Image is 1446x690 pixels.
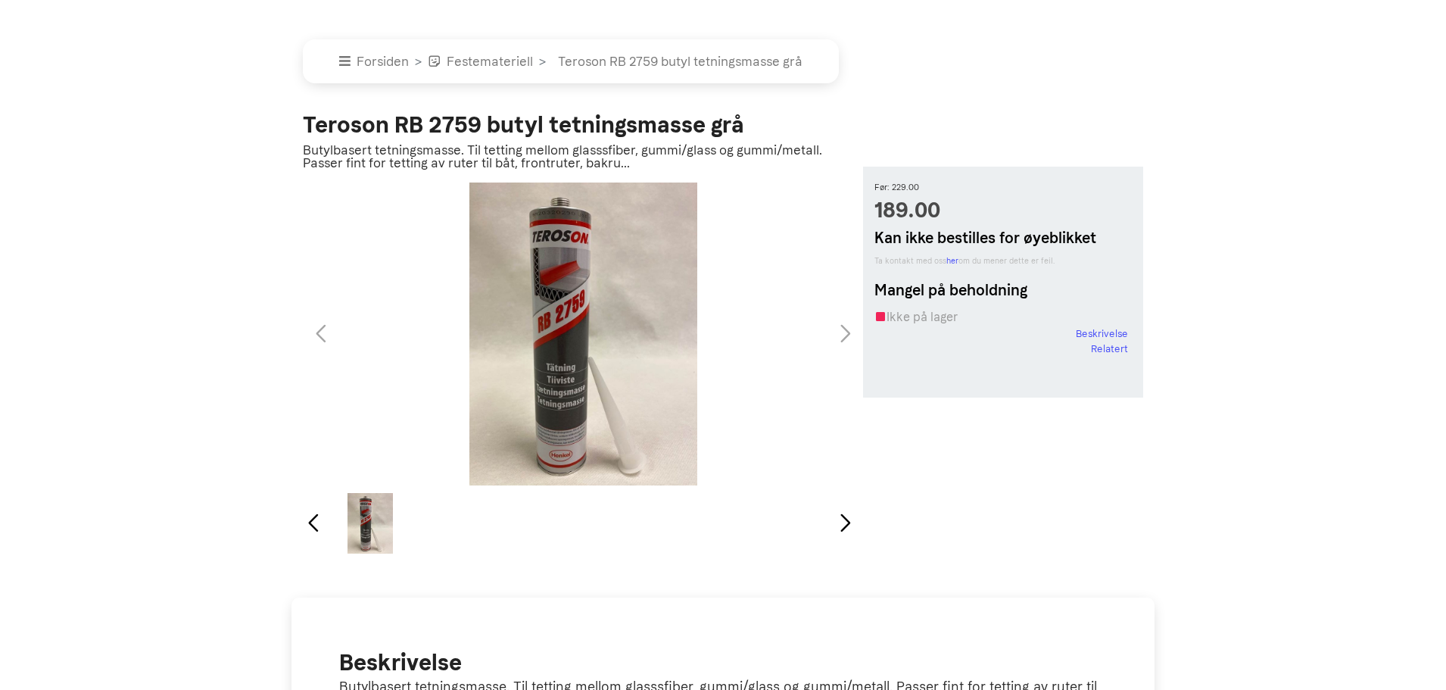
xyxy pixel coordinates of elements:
i: Tomt på lager [874,310,887,324]
a: Relatert [1091,342,1128,357]
a: Forsiden [339,54,409,69]
div: 1 / 1 [303,183,863,485]
div: Previous slide [303,507,323,540]
h5: Kan ikke bestilles for øyeblikket [874,226,1132,249]
a: Teroson RB 2759 butyl tetningsmasse grå [552,54,802,69]
div: Next slide [835,507,855,540]
div: Ikke på lager [874,308,1132,326]
small: Ta kontakt med oss om du mener dette er feil. [874,255,1132,267]
h2: Beskrivelse [339,646,1107,680]
h5: Mangel på beholdning [874,279,1132,301]
a: Festemateriell [428,54,533,69]
nav: breadcrumb [303,39,1143,83]
a: her [946,256,958,266]
div: 1 / 1 [303,493,438,554]
a: Beskrivelse [1076,326,1128,342]
span: 189.00 [874,195,1132,226]
h2: Teroson RB 2759 butyl tetningsmasse grå [303,114,863,136]
small: Før: 229.00 [874,182,1132,195]
p: Butylbasert tetningsmasse. Til tetting mellom glasssfiber, gummi/glass og gummi/metall. Passer fi... [303,144,863,170]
